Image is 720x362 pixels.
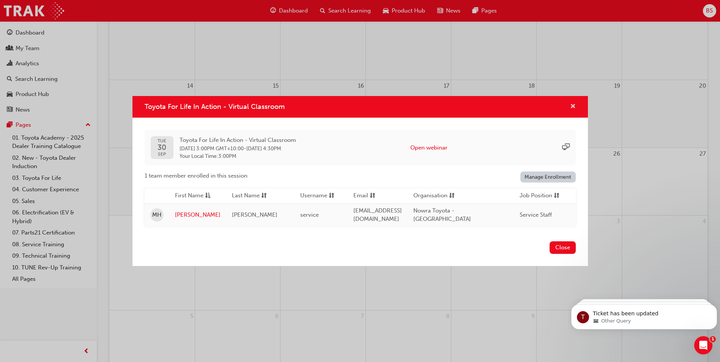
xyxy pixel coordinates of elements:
span: Toyota For Life In Action - Virtual Classroom [180,136,296,145]
iframe: Intercom notifications message [568,288,720,342]
a: [PERSON_NAME] [175,211,221,219]
span: [PERSON_NAME] [232,211,277,218]
div: - [180,136,296,160]
button: Open webinar [410,143,447,152]
span: 1 team member enrolled in this session [145,172,247,180]
button: Emailsorting-icon [353,191,395,201]
button: Usernamesorting-icon [300,191,342,201]
iframe: Intercom live chat [694,336,712,354]
button: Last Namesorting-icon [232,191,274,201]
span: SEP [158,152,166,157]
span: 30 [158,143,166,151]
span: service [300,211,319,218]
span: asc-icon [205,191,211,201]
span: First Name [175,191,203,201]
span: sorting-icon [329,191,334,201]
span: Service Staff [520,211,552,218]
button: Organisationsorting-icon [413,191,455,201]
span: Email [353,191,368,201]
span: sorting-icon [370,191,375,201]
a: Manage Enrollment [520,172,576,183]
span: TUE [158,139,166,143]
span: 30 Sep 2025 3:00PM GMT+10:00 [180,145,244,152]
span: Your Local Time : 3:00PM [180,153,296,160]
span: Toyota For Life In Action - Virtual Classroom [145,102,285,111]
span: Last Name [232,191,260,201]
span: Nowra Toyota - [GEOGRAPHIC_DATA] [413,207,471,223]
button: cross-icon [570,102,576,112]
div: Toyota For Life In Action - Virtual Classroom [132,96,588,266]
span: cross-icon [570,104,576,110]
span: Organisation [413,191,447,201]
span: sorting-icon [261,191,267,201]
button: First Nameasc-icon [175,191,217,201]
span: 1 [710,336,716,342]
span: Job Position [520,191,552,201]
button: Job Positionsorting-icon [520,191,561,201]
span: Username [300,191,327,201]
span: sorting-icon [449,191,455,201]
span: MH [152,211,161,219]
span: sessionType_ONLINE_URL-icon [562,143,570,152]
span: sorting-icon [554,191,559,201]
span: [EMAIL_ADDRESS][DOMAIN_NAME] [353,207,402,223]
span: 30 Sep 2025 4:30PM [246,145,281,152]
button: Close [550,241,576,254]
